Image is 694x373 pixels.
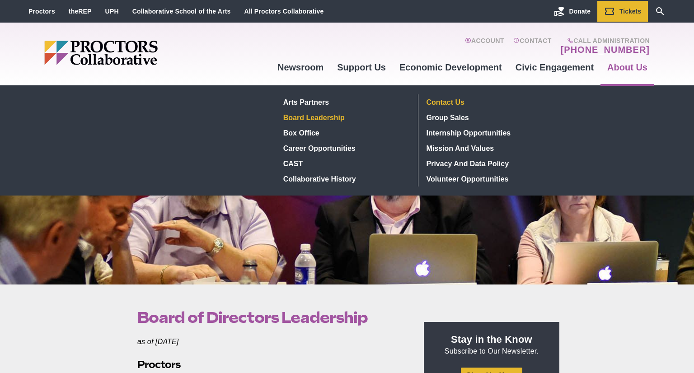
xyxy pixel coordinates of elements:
[558,37,650,44] span: Call Administration
[423,125,555,140] a: Internship Opportunities
[105,8,119,15] a: UPH
[28,8,55,15] a: Proctors
[244,8,324,15] a: All Proctors Collaborative
[132,8,231,15] a: Collaborative School of the Arts
[423,140,555,156] a: Mission and Values
[280,125,411,140] a: Box Office
[423,110,555,125] a: Group Sales
[597,1,648,22] a: Tickets
[280,156,411,171] a: CAST
[393,55,509,79] a: Economic Development
[648,1,672,22] a: Search
[137,358,403,372] h2: Proctors
[423,94,555,110] a: Contact Us
[451,334,532,345] strong: Stay in the Know
[465,37,504,55] a: Account
[69,8,92,15] a: theREP
[509,55,600,79] a: Civic Engagement
[435,333,549,356] p: Subscribe to Our Newsletter.
[513,37,552,55] a: Contact
[600,55,654,79] a: About Us
[423,156,555,171] a: Privacy and Data Policy
[423,171,555,186] a: Volunteer Opportunities
[271,55,330,79] a: Newsroom
[619,8,641,15] span: Tickets
[280,94,411,110] a: Arts Partners
[137,309,403,326] h1: Board of Directors Leadership
[280,140,411,156] a: Career Opportunities
[44,41,227,65] img: Proctors logo
[547,1,597,22] a: Donate
[330,55,393,79] a: Support Us
[569,8,591,15] span: Donate
[137,338,178,345] em: as of [DATE]
[280,110,411,125] a: Board Leadership
[280,171,411,186] a: Collaborative History
[561,44,650,55] a: [PHONE_NUMBER]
